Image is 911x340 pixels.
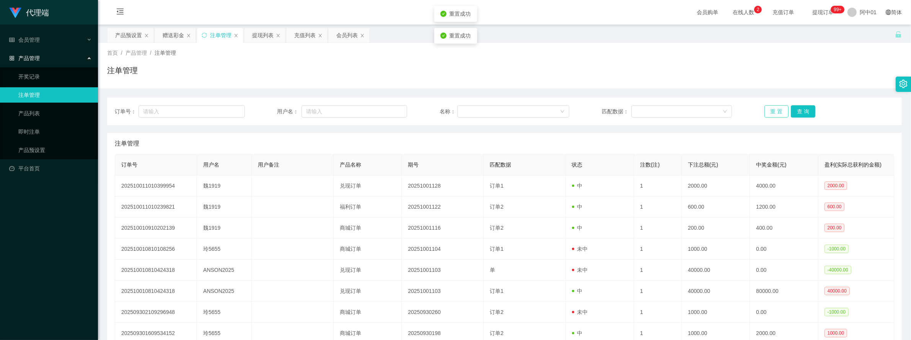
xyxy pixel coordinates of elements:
[334,260,402,281] td: 兑现订单
[634,217,682,239] td: 1
[682,217,750,239] td: 200.00
[688,162,718,168] span: 下注总额(元)
[825,162,882,168] span: 盈利(实际总获利的金额)
[402,217,484,239] td: 20251001116
[9,37,15,42] i: 图标： table
[886,10,891,15] i: 图标： global
[602,108,631,116] span: 匹配数据：
[340,162,361,168] span: 产品名称
[186,33,191,38] i: 图标： 关闭
[572,162,583,168] span: 状态
[9,9,49,15] a: 代理端
[750,260,818,281] td: 0.00
[402,196,484,217] td: 20251001122
[831,6,844,13] sup: 1211
[258,162,279,168] span: 用户备注
[750,196,818,217] td: 1200.00
[490,204,504,210] span: 订单2
[334,281,402,302] td: 兑现订单
[402,281,484,302] td: 20251001103
[402,260,484,281] td: 20251001103
[318,33,323,38] i: 图标： 关闭
[402,302,484,323] td: 20250930260
[115,239,197,260] td: 202510010810108256
[197,302,252,323] td: 玲5655
[197,260,252,281] td: ANSON2025
[402,239,484,260] td: 20251001104
[203,162,219,168] span: 用户名
[682,302,750,323] td: 1000.00
[334,239,402,260] td: 商城订单
[18,69,92,84] a: 开奖记录
[115,217,197,239] td: 202510010910202139
[577,309,588,315] font: 未中
[490,267,495,273] span: 单
[197,196,252,217] td: 魏1919
[26,0,49,25] h1: 代理端
[764,105,789,118] button: 重 置
[812,9,834,15] font: 提现订单
[682,175,750,196] td: 2000.00
[115,196,197,217] td: 202510011010239821
[750,302,818,323] td: 0.00
[334,302,402,323] td: 商城订单
[18,142,92,158] a: 产品预设置
[825,266,851,274] span: -40000.00
[18,124,92,139] a: 即时注单
[682,260,750,281] td: 40000.00
[560,109,565,114] i: 图标： 向下
[825,308,849,316] span: -1000.00
[334,217,402,239] td: 商城订单
[634,302,682,323] td: 1
[577,183,583,189] font: 中
[150,50,152,56] span: /
[490,225,504,231] span: 订单2
[18,106,92,121] a: 产品列表
[756,162,786,168] span: 中奖金额(元)
[440,11,447,17] i: 图标：check-circle
[252,28,274,42] div: 提现列表
[440,33,447,39] i: 图标：check-circle
[9,8,21,18] img: logo.9652507e.png
[577,225,583,231] font: 中
[490,183,504,189] span: 订单1
[334,175,402,196] td: 兑现订单
[825,245,849,253] span: -1000.00
[115,260,197,281] td: 202510010810424318
[825,181,847,190] span: 2000.00
[490,162,511,168] span: 匹配数据
[825,329,847,337] span: 1000.00
[336,28,358,42] div: 会员列表
[210,28,231,42] div: 注单管理
[682,281,750,302] td: 40000.00
[490,246,504,252] span: 订单1
[301,105,407,118] input: 请输入
[682,239,750,260] td: 1000.00
[197,281,252,302] td: ANSON2025
[18,37,40,43] font: 会员管理
[750,281,818,302] td: 80000.00
[9,161,92,176] a: 图标： 仪表板平台首页
[895,31,902,38] i: 图标： 解锁
[723,109,727,114] i: 图标： 向下
[9,56,15,61] i: 图标： AppStore-O
[634,239,682,260] td: 1
[125,50,147,56] span: 产品管理
[682,196,750,217] td: 600.00
[450,11,471,17] span: 重置成功
[754,6,762,13] sup: 2
[577,288,583,294] font: 中
[121,50,122,56] span: /
[825,203,845,211] span: 600.00
[750,239,818,260] td: 0.00
[107,50,118,56] span: 首页
[577,267,588,273] font: 未中
[490,330,504,336] span: 订单2
[634,281,682,302] td: 1
[577,204,583,210] font: 中
[733,9,754,15] font: 在线人数
[115,175,197,196] td: 202510011010399954
[139,105,245,118] input: 请输入
[197,217,252,239] td: 魏1919
[577,330,583,336] font: 中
